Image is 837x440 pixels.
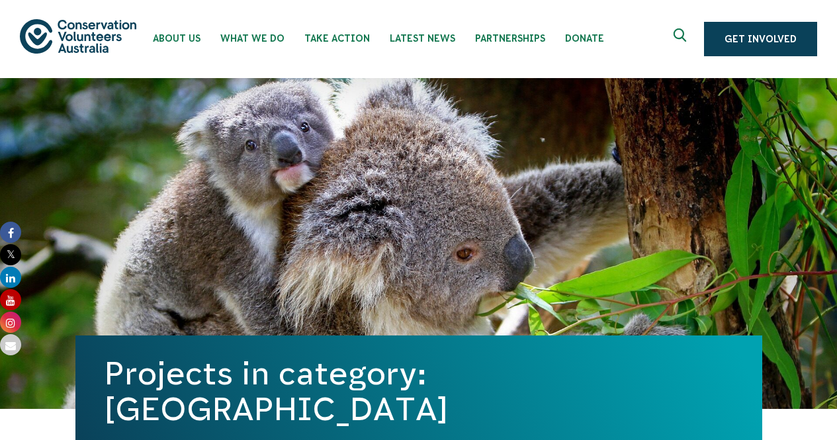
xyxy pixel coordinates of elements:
span: Take Action [304,33,370,44]
span: Donate [565,33,604,44]
span: Expand search box [674,28,690,50]
img: logo.svg [20,19,136,53]
span: About Us [153,33,200,44]
span: Partnerships [475,33,545,44]
button: Expand search box Close search box [666,23,697,55]
a: Get Involved [704,22,817,56]
span: Latest News [390,33,455,44]
h1: Projects in category: [GEOGRAPHIC_DATA] [105,355,733,427]
span: What We Do [220,33,285,44]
